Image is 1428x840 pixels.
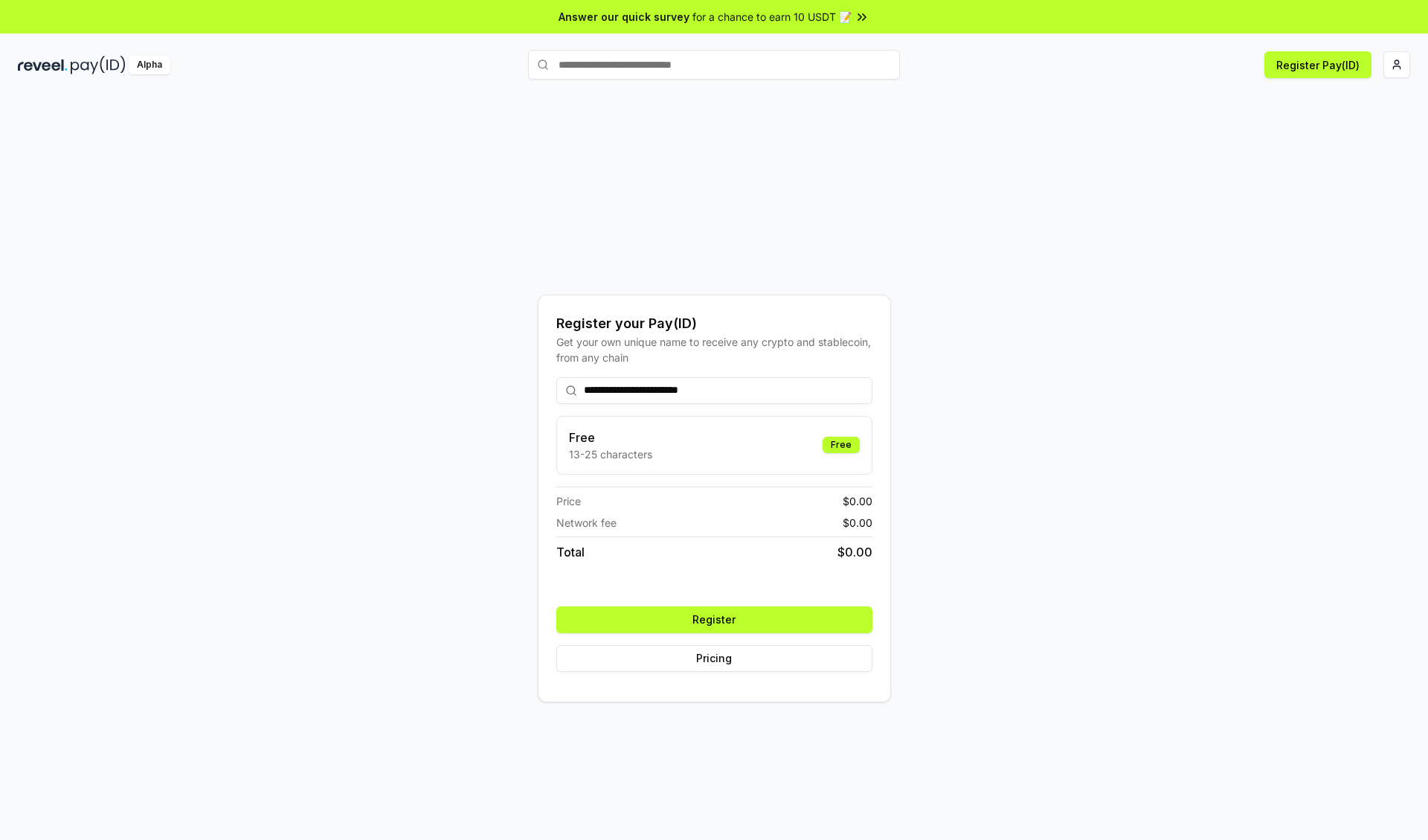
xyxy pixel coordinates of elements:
[556,515,617,530] span: Network fee
[823,437,860,453] div: Free
[129,56,170,74] div: Alpha
[556,645,872,672] button: Pricing
[556,334,872,365] div: Get your own unique name to receive any crypto and stablecoin, from any chain
[692,9,852,25] span: for a chance to earn 10 USDT 📝
[843,493,872,509] span: $ 0.00
[1264,51,1371,78] button: Register Pay(ID)
[843,515,872,530] span: $ 0.00
[556,493,581,509] span: Price
[71,56,126,74] img: pay_id
[569,429,652,446] h3: Free
[837,543,872,561] span: $ 0.00
[18,56,68,74] img: reveel_dark
[559,9,689,25] span: Answer our quick survey
[556,606,872,633] button: Register
[556,313,872,334] div: Register your Pay(ID)
[569,446,652,462] p: 13-25 characters
[556,543,585,561] span: Total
